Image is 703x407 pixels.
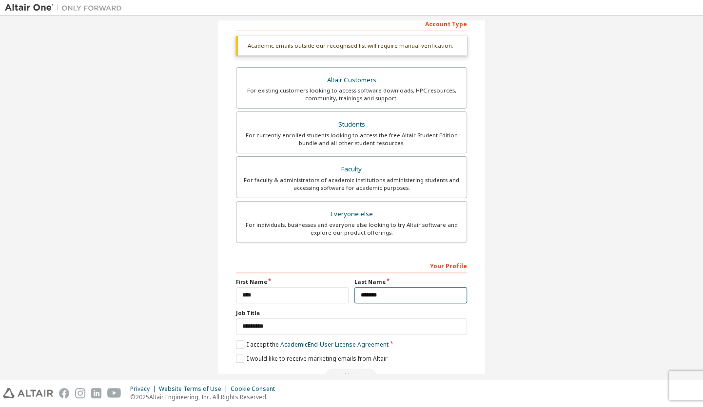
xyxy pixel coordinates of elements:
label: I would like to receive marketing emails from Altair [236,354,388,363]
img: Altair One [5,3,127,13]
div: Read and acccept EULA to continue [236,369,467,383]
img: instagram.svg [75,388,85,398]
label: Job Title [236,309,467,317]
div: For faculty & administrators of academic institutions administering students and accessing softwa... [242,176,461,192]
div: For currently enrolled students looking to access the free Altair Student Edition bundle and all ... [242,131,461,147]
div: Academic emails outside our recognised list will require manual verification. [236,36,467,55]
img: altair_logo.svg [3,388,53,398]
div: Everyone else [242,207,461,221]
img: linkedin.svg [91,388,101,398]
img: facebook.svg [59,388,69,398]
div: Privacy [130,385,159,393]
div: For individuals, businesses and everyone else looking to try Altair software and explore our prod... [242,221,461,237]
div: Cookie Consent [231,385,281,393]
div: For existing customers looking to access software downloads, HPC resources, community, trainings ... [242,87,461,102]
label: First Name [236,278,349,286]
div: Website Terms of Use [159,385,231,393]
div: Your Profile [236,258,467,273]
img: youtube.svg [107,388,121,398]
div: Altair Customers [242,74,461,87]
div: Faculty [242,163,461,176]
div: Account Type [236,16,467,31]
label: I accept the [236,340,389,349]
p: © 2025 Altair Engineering, Inc. All Rights Reserved. [130,393,281,401]
label: Last Name [354,278,467,286]
a: Academic End-User License Agreement [280,340,389,349]
div: Students [242,118,461,131]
